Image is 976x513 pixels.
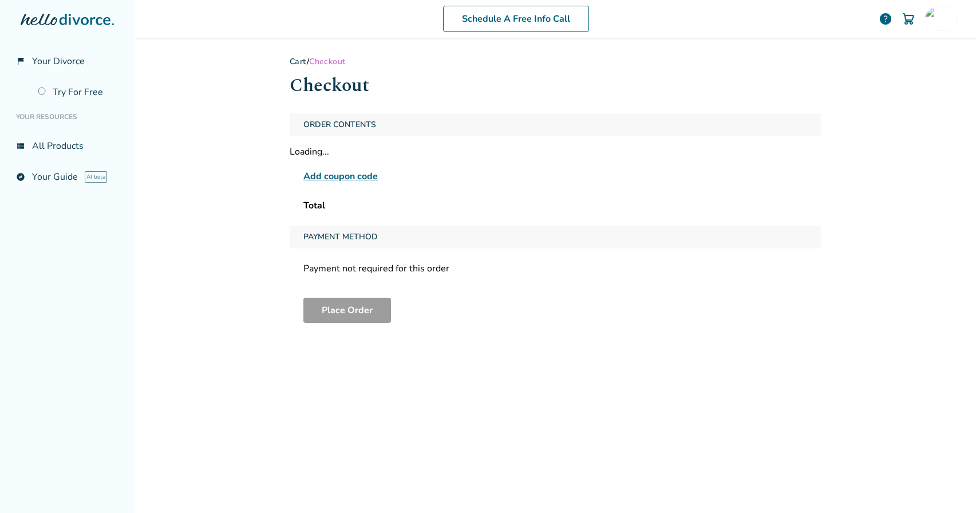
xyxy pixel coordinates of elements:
[16,57,25,66] span: flag_2
[31,79,125,105] a: Try For Free
[290,145,821,158] div: Loading...
[309,56,345,67] span: Checkout
[299,226,382,248] span: Payment Method
[299,113,381,136] span: Order Contents
[9,164,125,190] a: exploreYour GuideAI beta
[443,6,589,32] a: Schedule A Free Info Call
[9,133,125,159] a: view_listAll Products
[902,12,915,26] img: Cart
[9,105,125,128] li: Your Resources
[32,55,85,68] span: Your Divorce
[290,258,821,279] div: Payment not required for this order
[303,298,391,323] button: Place Order
[303,169,378,183] span: Add coupon code
[16,172,25,181] span: explore
[85,171,107,183] span: AI beta
[290,56,307,67] a: Cart
[290,72,821,100] h1: Checkout
[925,7,948,30] img: davidzolson@gmail.com
[303,199,325,212] span: Total
[879,12,892,26] a: help
[16,141,25,151] span: view_list
[9,48,125,74] a: flag_2Your Divorce
[290,56,821,67] div: /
